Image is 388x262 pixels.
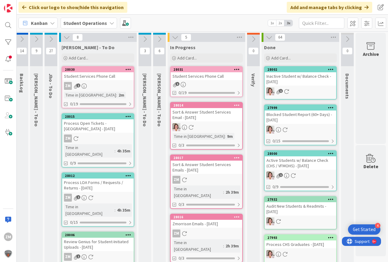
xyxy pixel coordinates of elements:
div: 9+ [31,2,34,7]
div: 27932Audit New Students & Readmits - [DATE] [265,197,336,216]
div: Time in [GEOGRAPHIC_DATA] [172,133,225,140]
div: 4 [375,223,380,228]
div: ZM [171,230,242,237]
div: 28030Student Services Phone Call [62,67,134,80]
div: ZM [4,233,12,241]
div: 28015 [62,114,134,119]
div: 27993 [265,235,336,240]
img: EW [266,126,274,134]
a: 28000Active Students w/ Balance Check (CHS / VFMOHS) - [DATE]EW0/9 [264,150,337,191]
div: 28017Sort & Answer Student Services Emails - [DATE] [171,155,242,174]
span: Kanban [31,19,48,27]
span: 0/15 [273,138,280,144]
div: 28016 [173,215,242,219]
div: Click our logo to show/hide this navigation [18,2,127,13]
div: 28030 [62,67,134,72]
div: 27993 [267,236,336,240]
span: : [223,189,224,196]
div: ZM [172,230,180,237]
div: Sort & Answer Student Services Emails - [DATE] [171,161,242,174]
div: 28002 [267,67,336,72]
div: 27999 [267,106,336,110]
div: 28006 [62,232,134,238]
div: 28000 [267,151,336,156]
span: 0 [342,47,353,55]
span: 0/9 [273,184,278,190]
div: EW [265,87,336,95]
img: avatar [4,250,12,258]
div: 28016Zmorrison Emails - [DATE] [171,214,242,228]
span: Add Card... [177,55,197,61]
div: ZM [64,194,72,202]
div: EW [265,172,336,179]
div: EW [265,217,336,225]
div: ZM [64,134,72,142]
a: 28017Sort & Answer Student Services Emails - [DATE]ZMTime in [GEOGRAPHIC_DATA]:2h 39m0/3 [170,155,243,209]
div: Review Genius for Student-Initiated Uploads - [DATE] [62,238,134,251]
div: ZM [62,194,134,202]
span: 1 [279,173,283,177]
div: 28015 [65,114,134,119]
div: ZM [62,253,134,261]
div: EW [265,126,336,134]
span: Add Card... [69,55,88,61]
div: 28006 [65,233,134,237]
div: ZM [62,82,134,90]
span: 9 [31,47,42,55]
span: 0/9 [70,160,76,166]
div: 28014Sort & Answer Student Services Email - [DATE] [171,103,242,121]
div: 2m [117,92,126,98]
div: 28030 [65,67,134,72]
div: Process LOA Forms / Requests / Returns - [DATE] [62,179,134,192]
span: 1 [176,82,179,86]
div: Zmorrison Emails - [DATE] [171,220,242,228]
span: Documents [344,73,350,99]
img: Visit kanbanzone.com [4,4,12,12]
div: 4h 35m [115,148,132,154]
div: EW [171,123,242,131]
div: 2h 39m [224,189,240,196]
div: 28015Process Open Tickets - [GEOGRAPHIC_DATA] - [DATE] [62,114,134,133]
div: 28031 [173,67,242,72]
span: 0/19 [179,90,186,96]
div: 27932 [267,197,336,202]
span: In Progress [170,44,196,50]
div: EW [265,250,336,258]
div: Student Services Phone Call [62,72,134,80]
span: 1 [279,89,283,93]
span: : [223,243,224,249]
span: 14 [17,47,27,55]
div: 28014 [173,103,242,107]
div: 9m [226,133,234,140]
div: 28031Student Services Phone Call [171,67,242,80]
a: 28015Process Open Tickets - [GEOGRAPHIC_DATA] - [DATE]ZMTime in [GEOGRAPHIC_DATA]:4h 35m0/9 [62,113,134,168]
img: EW [266,87,274,95]
div: Time in [GEOGRAPHIC_DATA] [64,203,115,217]
span: : [116,92,117,98]
img: EW [266,172,274,179]
span: 0 [248,47,259,55]
input: Quick Filter... [299,18,344,29]
span: 2 [76,195,80,199]
a: 28030Student Services Phone CallZMTime in [GEOGRAPHIC_DATA]:2m0/19 [62,66,134,108]
div: 28000Active Students w/ Balance Check (CHS / VFMOHS) - [DATE] [265,151,336,170]
div: 27993Process CHS Graduates - [DATE] [265,235,336,248]
span: 0/3 [179,142,184,148]
span: Add Card... [271,55,291,61]
div: 28016 [171,214,242,220]
div: 2h 39m [224,243,240,249]
div: 28017 [173,156,242,160]
div: 28000 [265,151,336,156]
img: EW [266,250,274,258]
div: Add and manage tabs by clicking [287,2,372,13]
div: Process Open Tickets - [GEOGRAPHIC_DATA] - [DATE] [62,119,134,133]
span: : [225,133,226,140]
div: Archive [363,50,379,58]
span: 6 [154,47,165,55]
span: Done [264,44,276,50]
a: 28002Inactive Student w/ Balance Check - [DATE]EW [264,66,337,100]
a: 28014Sort & Answer Student Services Email - [DATE]EWTime in [GEOGRAPHIC_DATA]:9m0/3 [170,102,243,150]
span: BackLog [19,73,25,93]
img: EW [172,123,180,131]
